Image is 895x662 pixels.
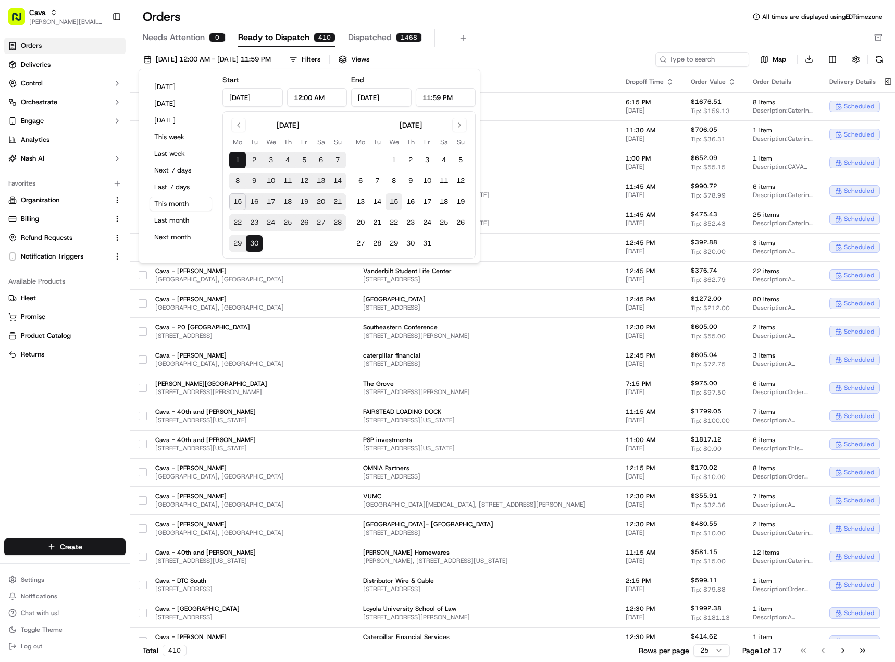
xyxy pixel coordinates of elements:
[363,211,609,219] span: Qatar Foundation International, LLC
[4,622,126,637] button: Toggle Theme
[691,295,722,303] span: $1272.00
[348,31,392,44] span: Dispatched
[4,4,108,29] button: Cava[PERSON_NAME][EMAIL_ADDRESS][PERSON_NAME][DOMAIN_NAME]
[92,162,114,170] span: [DATE]
[155,360,284,368] span: [GEOGRAPHIC_DATA], [GEOGRAPHIC_DATA]
[279,193,296,210] button: 18
[419,137,436,148] th: Friday
[436,137,452,148] th: Saturday
[73,258,126,266] a: Powered byPylon
[369,137,386,148] th: Tuesday
[263,214,279,231] button: 24
[229,193,246,210] button: 15
[691,182,717,190] span: $990.72
[313,214,329,231] button: 27
[626,134,674,143] span: [DATE]
[177,103,190,115] button: Start new chat
[352,214,369,231] button: 20
[416,88,476,107] input: Time
[753,78,813,86] div: Order Details
[155,332,284,340] span: [STREET_ADDRESS]
[296,214,313,231] button: 26
[363,106,609,115] span: [STREET_ADDRESS][PERSON_NAME]
[402,152,419,168] button: 2
[753,219,813,227] span: Description: Catering order for 22 people including various bowls (Chicken + Rice, Grilled Chicke...
[277,120,299,130] div: [DATE]
[21,233,80,243] span: Knowledge Base
[844,243,874,251] span: scheduled
[872,52,887,67] button: Refresh
[452,193,469,210] button: 19
[844,215,874,223] span: scheduled
[21,331,71,340] span: Product Catalog
[691,266,717,275] span: $376.74
[753,303,813,312] span: Description: A catering order for 80 people including Spicy Lamb Meatball, Falafel Crunch Bowls, ...
[21,626,63,634] span: Toggle Theme
[691,219,726,228] span: Tip: $52.43
[753,154,813,163] span: 1 item
[626,98,674,106] span: 6:15 PM
[691,135,726,143] span: Tip: $36.31
[4,192,126,209] button: Organization
[84,229,171,248] a: 💻API Documentation
[150,163,212,178] button: Next 7 days
[352,137,369,148] th: Monday
[60,542,82,552] span: Create
[150,130,212,144] button: This week
[150,146,212,161] button: Last week
[626,154,674,163] span: 1:00 PM
[279,152,296,168] button: 4
[143,31,205,44] span: Needs Attention
[32,190,86,198] span: Klarizel Pensader
[363,267,609,275] span: Vanderbilt Student Life Center
[626,163,674,171] span: [DATE]
[452,152,469,168] button: 5
[626,303,674,312] span: [DATE]
[10,10,31,31] img: Nash
[691,238,717,247] span: $392.88
[21,79,43,88] span: Control
[753,98,813,106] span: 8 items
[279,173,296,189] button: 11
[10,180,27,197] img: Klarizel Pensader
[691,154,717,162] span: $652.09
[139,52,276,67] button: [DATE] 12:00 AM - [DATE] 11:59 PM
[21,592,57,600] span: Notifications
[753,267,813,275] span: 22 items
[844,327,874,336] span: scheduled
[626,360,674,368] span: [DATE]
[626,247,674,255] span: [DATE]
[691,248,726,256] span: Tip: $20.00
[29,7,46,18] button: Cava
[32,162,84,170] span: [PERSON_NAME]
[762,13,882,21] span: All times are displayed using EDT timezone
[4,538,126,555] button: Create
[6,229,84,248] a: 📗Knowledge Base
[386,193,402,210] button: 15
[402,173,419,189] button: 9
[363,332,609,340] span: [STREET_ADDRESS][PERSON_NAME]
[363,126,609,134] span: Reply
[21,609,59,617] span: Chat with us!
[4,113,126,129] button: Engage
[150,180,212,194] button: Last 7 days
[691,78,736,86] div: Order Value
[691,210,717,218] span: $475.43
[21,190,29,199] img: 1736555255976-a54dd68f-1ca7-489b-9aae-adbdc363a1c4
[334,52,374,67] button: Views
[655,52,749,67] input: Type to search
[626,323,674,332] span: 12:30 PM
[452,137,469,148] th: Sunday
[10,234,19,242] div: 📗
[369,235,386,252] button: 28
[302,55,320,64] div: Filters
[626,182,674,191] span: 11:45 AM
[8,331,121,340] a: Product Catalog
[363,247,609,255] span: [STREET_ADDRESS][PERSON_NAME]
[229,152,246,168] button: 1
[4,606,126,620] button: Chat with us!
[150,113,212,128] button: [DATE]
[8,312,121,322] a: Promise
[246,214,263,231] button: 23
[246,152,263,168] button: 2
